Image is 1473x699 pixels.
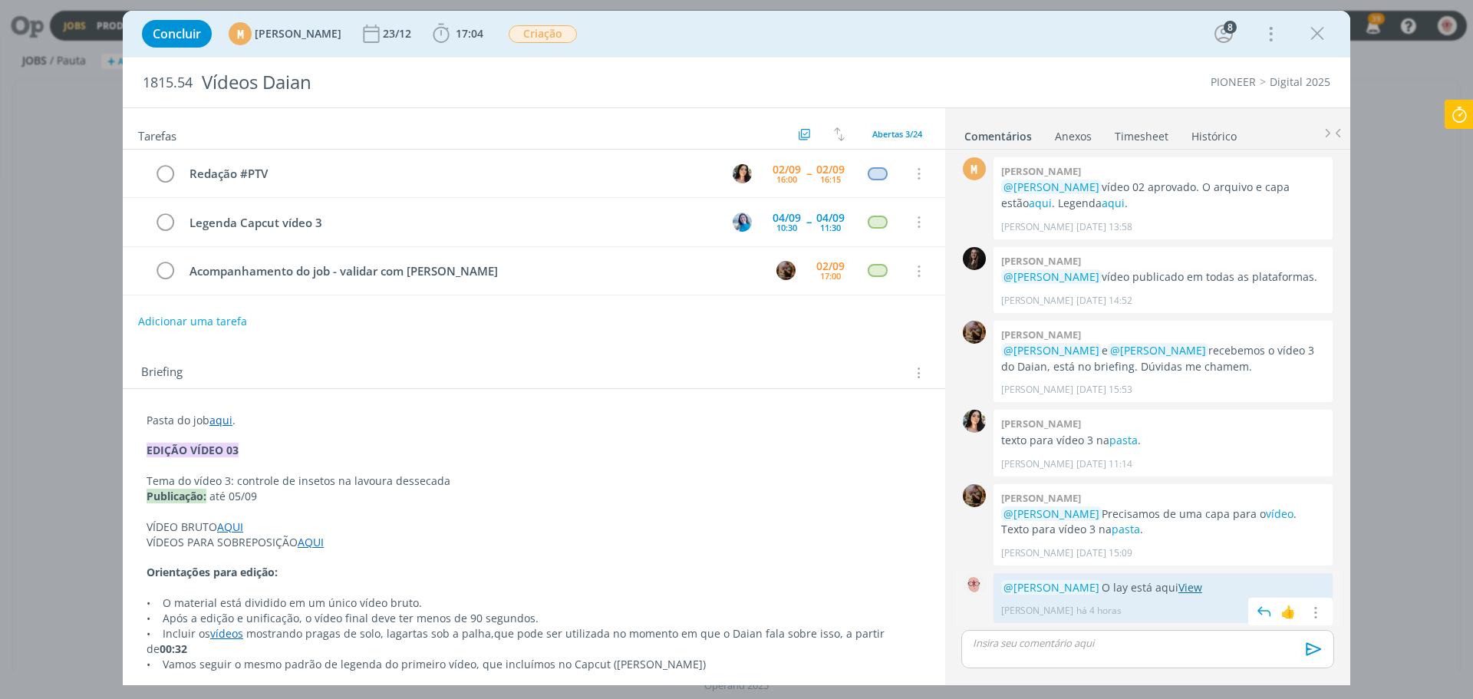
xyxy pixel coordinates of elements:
[143,74,193,91] span: 1815.54
[1003,269,1099,284] span: @[PERSON_NAME]
[1001,457,1073,471] p: [PERSON_NAME]
[1001,269,1325,285] p: vídeo publicado em todas as plataformas.
[1076,546,1132,560] span: [DATE] 15:09
[1001,343,1325,374] p: e recebemos o vídeo 3 do Daian, está no briefing. Dúvidas me chamem.
[1191,122,1237,144] a: Histórico
[147,611,539,625] span: • Após a edição e unificação, o vídeo final deve ter menos de 90 segundos.
[298,535,324,549] a: AQUI
[1001,164,1081,178] b: [PERSON_NAME]
[160,641,187,656] strong: 00:32
[773,213,801,223] div: 04/09
[147,672,357,687] span: • Padronizações/detalhes técnicos aqui
[1178,580,1202,595] a: View
[1270,74,1330,89] a: Digital 2025
[964,122,1033,144] a: Comentários
[183,262,762,281] div: Acompanhamento do job - validar com [PERSON_NAME]
[209,489,257,503] span: até 05/09
[806,168,811,179] span: --
[1001,220,1073,234] p: [PERSON_NAME]
[1001,254,1081,268] b: [PERSON_NAME]
[137,308,248,335] button: Adicionar uma tarefa
[1001,491,1081,505] b: [PERSON_NAME]
[1280,602,1296,621] div: 👍
[872,128,922,140] span: Abertas 3/24
[776,261,796,280] img: A
[1003,343,1099,358] span: @[PERSON_NAME]
[1001,417,1081,430] b: [PERSON_NAME]
[820,175,841,183] div: 16:15
[147,535,921,550] p: VÍDEOS PARA SOBREPOSIÇÃO
[123,11,1350,685] div: dialog
[209,413,232,427] a: aqui
[1211,21,1236,46] button: 8
[147,626,888,656] span: que pode ser utilizada no momento em que o Daian fala sobre isso, a partir de
[1076,457,1132,471] span: [DATE] 11:14
[147,595,422,610] span: • O material está dividido em um único vídeo bruto.
[183,164,718,183] div: Redação #PTV
[229,22,252,45] div: M
[153,28,201,40] span: Concluir
[147,489,206,503] strong: Publicação:
[1110,343,1206,358] span: @[PERSON_NAME]
[509,25,577,43] span: Criação
[1055,129,1092,144] div: Anexos
[147,473,921,489] p: Tema do vídeo 3: controle de insetos na lavoura dessecada
[776,223,797,232] div: 10:30
[773,164,801,175] div: 02/09
[1001,383,1073,397] p: [PERSON_NAME]
[1003,506,1099,521] span: @[PERSON_NAME]
[1076,383,1132,397] span: [DATE] 15:53
[774,259,797,282] button: A
[147,443,239,457] strong: EDIÇÃO VÍDEO 03
[963,321,986,344] img: A
[733,213,752,232] img: E
[963,573,986,596] img: A
[229,22,341,45] button: M[PERSON_NAME]
[820,223,841,232] div: 11:30
[1253,600,1276,623] img: answer.svg
[1102,196,1125,210] a: aqui
[147,565,278,579] strong: Orientações para edição:
[1114,122,1169,144] a: Timesheet
[730,210,753,233] button: E
[963,484,986,507] img: A
[963,247,986,270] img: N
[1001,506,1325,538] p: Precisamos de uma capa para o . Texto para vídeo 3 na .
[141,363,183,383] span: Briefing
[456,26,483,41] span: 17:04
[816,164,845,175] div: 02/09
[1224,21,1237,34] div: 8
[183,213,718,232] div: Legenda Capcut vídeo 3
[1001,180,1325,211] p: vídeo 02 aprovado. O arquivo e capa estão . Legenda .
[963,410,986,433] img: T
[1112,522,1140,536] a: pasta
[1001,328,1081,341] b: [PERSON_NAME]
[1001,604,1073,618] p: [PERSON_NAME]
[730,162,753,185] button: T
[147,519,921,535] p: VÍDEO BRUTO
[138,125,176,143] span: Tarefas
[1266,506,1293,521] a: vídeo
[1001,580,1325,595] p: O lay está aqui
[816,213,845,223] div: 04/09
[1211,74,1256,89] a: PIONEER
[217,519,243,534] a: AQUI
[1003,180,1099,194] span: @[PERSON_NAME]
[963,157,986,180] div: M
[816,261,845,272] div: 02/09
[383,28,414,39] div: 23/12
[147,626,210,641] span: • Incluir os
[357,672,450,687] a: neste documento.
[429,21,487,46] button: 17:04
[1076,604,1122,618] span: há 4 horas
[776,175,797,183] div: 16:00
[147,626,921,657] p: mostrando pragas de solo, lagartas sob a palha,
[255,28,341,39] span: [PERSON_NAME]
[147,657,706,671] span: • Vamos seguir o mesmo padrão de legenda do primeiro vídeo, que incluímos no Capcut ([PERSON_NAME])
[142,20,212,48] button: Concluir
[1076,220,1132,234] span: [DATE] 13:58
[806,216,811,227] span: --
[508,25,578,44] button: Criação
[210,626,243,641] a: vídeos
[733,164,752,183] img: T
